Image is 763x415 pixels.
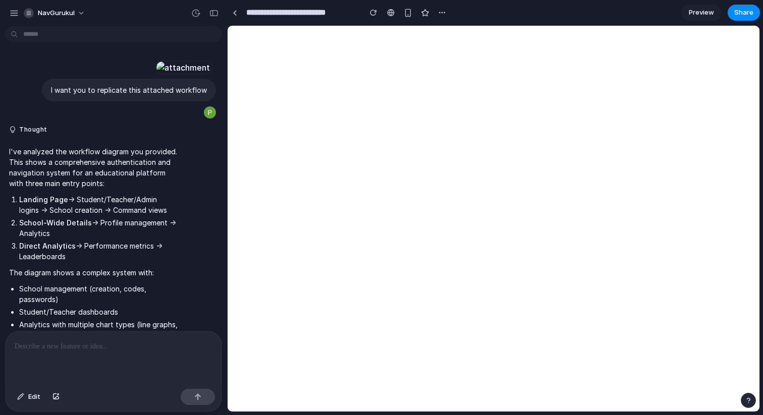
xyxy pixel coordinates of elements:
[9,267,178,278] p: The diagram shows a complex system with:
[19,319,178,340] li: Analytics with multiple chart types (line graphs, bar charts, heat maps)
[689,8,714,18] span: Preview
[19,307,178,317] li: Student/Teacher dashboards
[38,8,75,18] span: NavGurukul
[28,392,40,402] span: Edit
[19,195,68,204] strong: Landing Page
[19,242,76,250] strong: Direct Analytics
[12,389,45,405] button: Edit
[19,283,178,305] li: School management (creation, codes, passwords)
[20,5,90,21] button: NavGurukul
[19,218,92,227] strong: School-Wide Details
[681,5,722,21] a: Preview
[9,146,178,189] p: I've analyzed the workflow diagram you provided. This shows a comprehensive authentication and na...
[734,8,753,18] span: Share
[728,5,760,21] button: Share
[19,217,178,239] li: → Profile management → Analytics
[19,194,178,215] li: → Student/Teacher/Admin logins → School creation → Command views
[51,85,207,95] p: I want you to replicate this attached workflow
[19,241,178,262] li: → Performance metrics → Leaderboards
